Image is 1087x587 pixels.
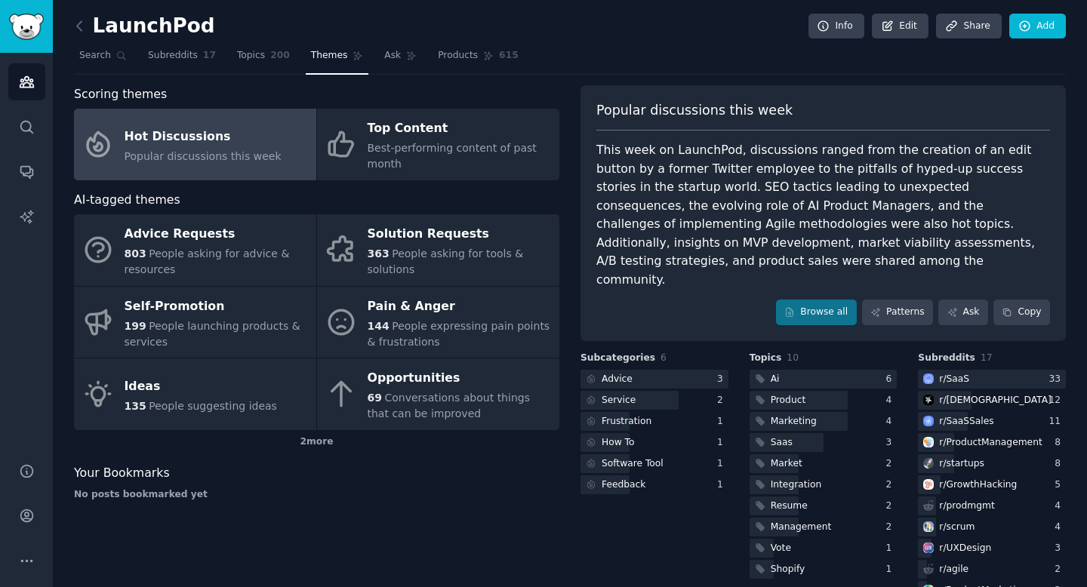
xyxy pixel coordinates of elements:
span: 803 [125,247,146,260]
a: Integration2 [750,475,898,494]
div: Ai [771,373,780,386]
div: 3 [717,373,728,386]
a: Marketing4 [750,412,898,431]
img: UXDesign [923,542,934,553]
a: Management2 [750,518,898,536]
span: 144 [368,320,390,332]
div: 2 [886,457,898,471]
div: 3 [1055,542,1066,555]
div: 1 [717,478,728,492]
a: Topics200 [232,44,295,75]
img: SaaSMarketing [923,395,934,405]
h2: LaunchPod [74,14,215,38]
div: Feedback [602,478,645,492]
div: How To [602,436,635,450]
div: Hot Discussions [125,124,282,149]
div: Resume [771,499,808,513]
div: 4 [886,415,898,429]
a: Advice Requests803People asking for advice & resources [74,214,316,286]
a: Advice3 [580,370,728,389]
span: Topics [237,49,265,63]
div: Software Tool [602,457,664,471]
div: Shopify [771,563,805,576]
span: People asking for advice & resources [125,247,290,275]
span: People launching products & services [125,320,300,348]
span: 17 [981,352,993,363]
span: Subcategories [580,352,655,365]
div: 2 [886,521,898,534]
div: Frustration [602,415,651,429]
div: r/ startups [939,457,984,471]
a: Product4 [750,391,898,410]
div: No posts bookmarked yet [74,488,559,502]
a: Themes [306,44,369,75]
div: 4 [1055,499,1066,513]
div: This week on LaunchPod, discussions ranged from the creation of an edit button by a former Twitte... [596,141,1050,289]
div: r/ SaaSSales [939,415,993,429]
a: Add [1009,14,1066,39]
span: Scoring themes [74,85,167,104]
span: 135 [125,400,146,412]
div: 8 [1055,457,1066,471]
span: AI-tagged themes [74,191,180,210]
a: SaaSMarketingr/[DEMOGRAPHIC_DATA]12 [918,391,1066,410]
a: Ask [938,300,988,325]
span: 69 [368,392,382,404]
a: Top ContentBest-performing content of past month [317,109,559,180]
div: 5 [1055,478,1066,492]
div: Integration [771,478,822,492]
div: 4 [1055,521,1066,534]
span: Your Bookmarks [74,464,170,483]
a: Ask [379,44,422,75]
span: Popular discussions this week [596,101,793,120]
span: Themes [311,49,348,63]
div: 1 [717,457,728,471]
a: Market2 [750,454,898,473]
div: 33 [1049,373,1066,386]
div: Opportunities [368,367,552,391]
a: Vote1 [750,539,898,558]
img: SaaSSales [923,416,934,426]
img: SaaS [923,373,934,384]
a: r/prodmgmt4 [918,496,1066,515]
div: r/ agile [939,563,968,576]
div: 4 [886,394,898,407]
img: scrum [923,521,934,532]
div: r/ UXDesign [939,542,991,555]
div: r/ [DEMOGRAPHIC_DATA] [939,394,1051,407]
span: 615 [499,49,519,63]
a: GrowthHackingr/GrowthHacking5 [918,475,1066,494]
span: Best-performing content of past month [368,142,537,170]
a: Feedback1 [580,475,728,494]
div: Market [771,457,802,471]
a: UXDesignr/UXDesign3 [918,539,1066,558]
img: GummySearch logo [9,14,44,40]
div: Self-Promotion [125,294,309,318]
span: Subreddits [918,352,975,365]
a: Edit [872,14,928,39]
a: Resume2 [750,496,898,515]
div: Service [602,394,636,407]
div: Ideas [125,374,277,398]
div: r/ prodmgmt [939,499,994,513]
a: Software Tool1 [580,454,728,473]
span: 17 [203,49,216,63]
div: 2 [886,499,898,513]
a: Saas3 [750,433,898,452]
span: 10 [787,352,799,363]
span: 6 [661,352,667,363]
div: 6 [886,373,898,386]
a: Browse all [776,300,857,325]
span: People asking for tools & solutions [368,247,524,275]
div: Top Content [368,117,552,141]
div: 1 [886,542,898,555]
div: 8 [1055,436,1066,450]
a: How To1 [580,433,728,452]
span: People expressing pain points & frustrations [368,320,550,348]
img: startups [923,458,934,469]
div: Solution Requests [368,223,552,247]
a: Frustration1 [580,412,728,431]
a: Opportunities69Conversations about things that can be improved [317,358,559,430]
div: Management [771,521,832,534]
span: Subreddits [148,49,198,63]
